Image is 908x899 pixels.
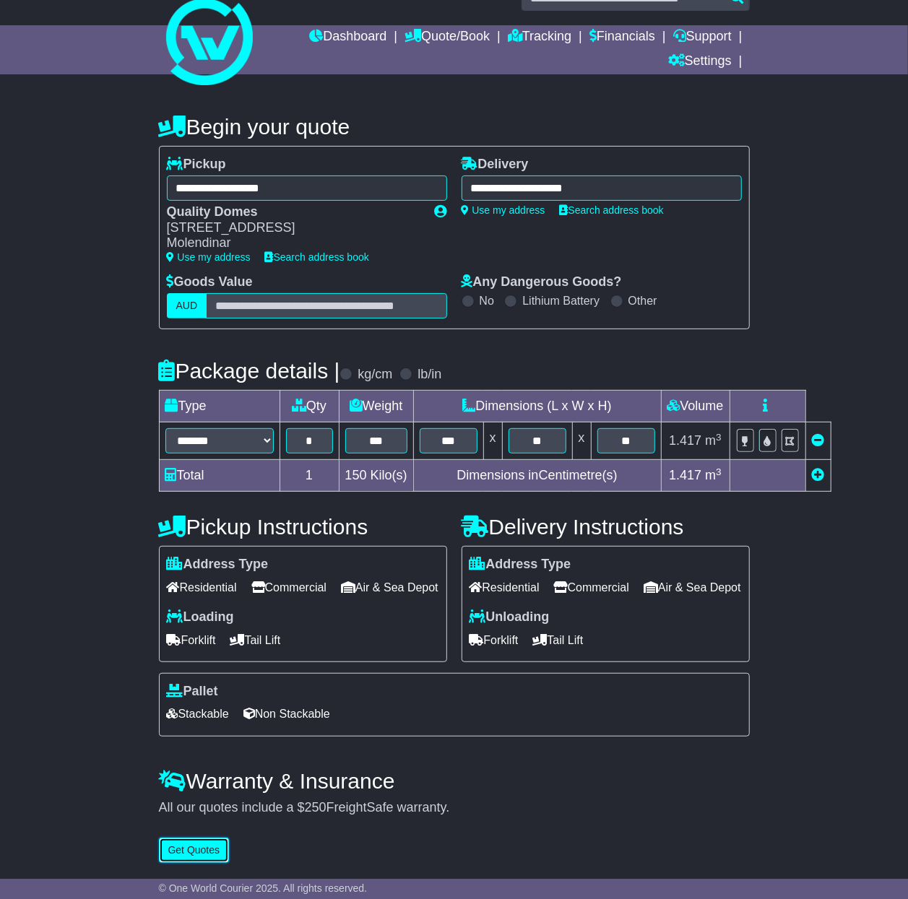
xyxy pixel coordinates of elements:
[470,609,550,625] label: Unloading
[230,629,281,651] span: Tail Lift
[167,274,253,290] label: Goods Value
[280,460,339,492] td: 1
[716,466,722,477] sup: 3
[673,25,732,50] a: Support
[628,294,657,308] label: Other
[167,576,237,599] span: Residential
[644,576,741,599] span: Air & Sea Depot
[413,460,661,492] td: Dimensions in Centimetre(s)
[167,157,226,173] label: Pickup
[309,25,386,50] a: Dashboard
[167,204,420,220] div: Quality Domes
[167,609,234,625] label: Loading
[480,294,494,308] label: No
[358,367,392,383] label: kg/cm
[159,391,280,422] td: Type
[462,157,529,173] label: Delivery
[167,293,207,318] label: AUD
[167,235,420,251] div: Molendinar
[167,557,269,573] label: Address Type
[418,367,441,383] label: lb/in
[167,251,251,263] a: Use my address
[508,25,571,50] a: Tracking
[305,800,327,815] span: 250
[661,391,730,422] td: Volume
[159,359,340,383] h4: Package details |
[470,557,571,573] label: Address Type
[167,703,229,725] span: Stackable
[265,251,369,263] a: Search address book
[522,294,600,308] label: Lithium Battery
[251,576,327,599] span: Commercial
[716,432,722,443] sup: 3
[339,460,413,492] td: Kilo(s)
[345,468,367,482] span: 150
[405,25,490,50] a: Quote/Book
[560,204,664,216] a: Search address book
[812,468,825,482] a: Add new item
[159,515,447,539] h4: Pickup Instructions
[462,274,622,290] label: Any Dangerous Goods?
[159,769,750,793] h4: Warranty & Insurance
[483,422,502,460] td: x
[341,576,438,599] span: Air & Sea Depot
[159,800,750,816] div: All our quotes include a $ FreightSafe warranty.
[668,50,732,74] a: Settings
[470,629,519,651] span: Forklift
[462,204,545,216] a: Use my address
[669,468,701,482] span: 1.417
[413,391,661,422] td: Dimensions (L x W x H)
[339,391,413,422] td: Weight
[462,515,750,539] h4: Delivery Instructions
[554,576,629,599] span: Commercial
[159,115,750,139] h4: Begin your quote
[812,433,825,448] a: Remove this item
[159,838,230,863] button: Get Quotes
[705,468,722,482] span: m
[470,576,540,599] span: Residential
[705,433,722,448] span: m
[243,703,330,725] span: Non Stackable
[572,422,591,460] td: x
[167,684,218,700] label: Pallet
[280,391,339,422] td: Qty
[533,629,584,651] span: Tail Lift
[167,220,420,236] div: [STREET_ADDRESS]
[159,460,280,492] td: Total
[159,882,368,894] span: © One World Courier 2025. All rights reserved.
[669,433,701,448] span: 1.417
[167,629,216,651] span: Forklift
[589,25,655,50] a: Financials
